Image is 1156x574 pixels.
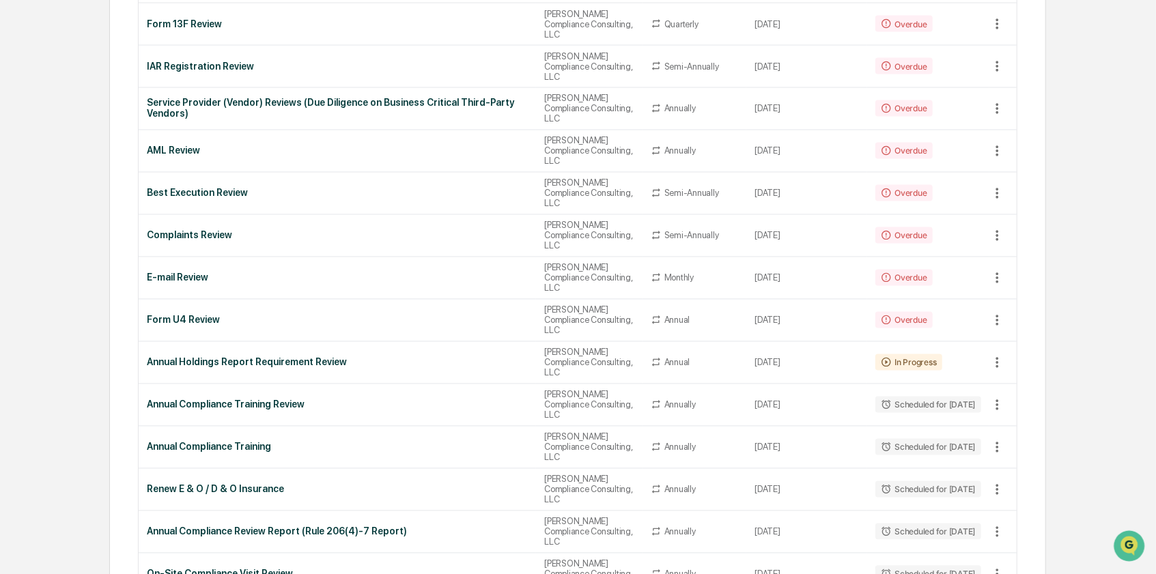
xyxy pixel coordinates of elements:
[147,526,528,537] div: Annual Compliance Review Report (Rule 206(4)-7 Report)
[664,188,719,199] div: Semi-Annually
[664,273,694,283] div: Monthly
[14,29,249,51] p: How can we help?
[875,270,932,286] div: Overdue
[544,305,634,336] div: [PERSON_NAME] Compliance Consulting, LLC
[664,358,690,368] div: Annual
[664,19,699,29] div: Quarterly
[875,227,932,244] div: Overdue
[746,427,867,469] td: [DATE]
[147,272,528,283] div: E-mail Review
[664,231,719,241] div: Semi-Annually
[14,104,38,129] img: 1746055101610-c473b297-6a78-478c-a979-82029cc54cd1
[94,274,175,298] a: 🗄️Attestations
[875,397,981,413] div: Scheduled for [DATE]
[875,143,932,159] div: Overdue
[8,274,94,298] a: 🖐️Preclearance
[42,186,111,197] span: [PERSON_NAME]
[147,98,528,119] div: Service Provider (Vendor) Reviews (Due Diligence on Business Critical Third-Party Vendors)
[544,94,634,124] div: [PERSON_NAME] Compliance Consulting, LLC
[147,399,528,410] div: Annual Compliance Training Review
[1112,529,1149,566] iframe: Open customer support
[8,300,91,324] a: 🔎Data Lookup
[136,339,165,349] span: Pylon
[544,136,634,167] div: [PERSON_NAME] Compliance Consulting, LLC
[121,223,149,233] span: [DATE]
[544,51,634,82] div: [PERSON_NAME] Compliance Consulting, LLC
[27,305,86,319] span: Data Lookup
[746,384,867,427] td: [DATE]
[147,442,528,453] div: Annual Compliance Training
[544,263,634,293] div: [PERSON_NAME] Compliance Consulting, LLC
[14,281,25,291] div: 🖐️
[14,306,25,317] div: 🔎
[14,210,36,231] img: Rachel Stanley
[875,185,932,201] div: Overdue
[147,315,528,326] div: Form U4 Review
[664,442,696,453] div: Annually
[746,173,867,215] td: [DATE]
[875,100,932,117] div: Overdue
[544,432,634,463] div: [PERSON_NAME] Compliance Consulting, LLC
[664,104,696,114] div: Annually
[664,146,696,156] div: Annually
[147,188,528,199] div: Best Execution Review
[664,315,690,326] div: Annual
[664,61,719,72] div: Semi-Annually
[29,104,53,129] img: 8933085812038_c878075ebb4cc5468115_72.jpg
[746,511,867,554] td: [DATE]
[147,357,528,368] div: Annual Holdings Report Requirement Review
[746,469,867,511] td: [DATE]
[875,439,981,455] div: Scheduled for [DATE]
[664,485,696,495] div: Annually
[746,130,867,173] td: [DATE]
[544,220,634,251] div: [PERSON_NAME] Compliance Consulting, LLC
[147,145,528,156] div: AML Review
[96,338,165,349] a: Powered byPylon
[42,223,111,233] span: [PERSON_NAME]
[544,517,634,547] div: [PERSON_NAME] Compliance Consulting, LLC
[875,481,981,498] div: Scheduled for [DATE]
[544,390,634,420] div: [PERSON_NAME] Compliance Consulting, LLC
[61,104,224,118] div: Start new chat
[746,342,867,384] td: [DATE]
[875,523,981,540] div: Scheduled for [DATE]
[746,300,867,342] td: [DATE]
[147,61,528,72] div: IAR Registration Review
[746,3,867,46] td: [DATE]
[147,230,528,241] div: Complaints Review
[61,118,188,129] div: We're available if you need us!
[746,257,867,300] td: [DATE]
[27,279,88,293] span: Preclearance
[875,58,932,74] div: Overdue
[875,312,932,328] div: Overdue
[544,9,634,40] div: [PERSON_NAME] Compliance Consulting, LLC
[113,186,118,197] span: •
[14,152,91,162] div: Past conversations
[875,16,932,32] div: Overdue
[147,484,528,495] div: Renew E & O / D & O Insurance
[232,109,249,125] button: Start new chat
[746,215,867,257] td: [DATE]
[664,527,696,537] div: Annually
[113,223,118,233] span: •
[544,178,634,209] div: [PERSON_NAME] Compliance Consulting, LLC
[212,149,249,165] button: See all
[14,173,36,195] img: Rachel Stanley
[875,354,942,371] div: In Progress
[544,347,634,378] div: [PERSON_NAME] Compliance Consulting, LLC
[664,400,696,410] div: Annually
[113,279,169,293] span: Attestations
[544,474,634,505] div: [PERSON_NAME] Compliance Consulting, LLC
[121,186,149,197] span: [DATE]
[147,18,528,29] div: Form 13F Review
[746,88,867,130] td: [DATE]
[99,281,110,291] div: 🗄️
[746,46,867,88] td: [DATE]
